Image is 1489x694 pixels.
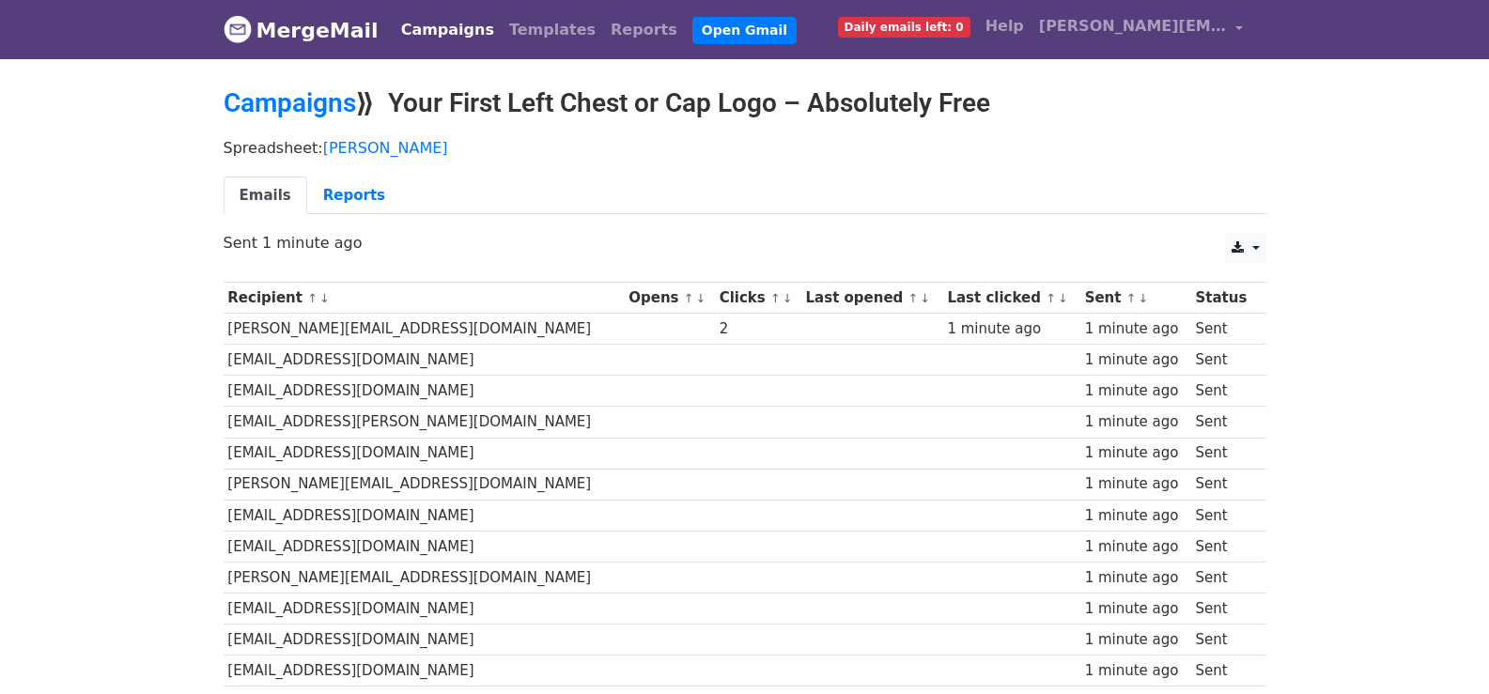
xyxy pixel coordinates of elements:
td: Sent [1191,407,1256,438]
a: Campaigns [394,11,502,49]
td: Sent [1191,531,1256,562]
a: ↑ [1126,291,1137,305]
div: 1 minute ago [1085,505,1187,527]
td: [EMAIL_ADDRESS][PERSON_NAME][DOMAIN_NAME] [224,407,625,438]
div: 1 minute ago [1085,567,1187,589]
td: [PERSON_NAME][EMAIL_ADDRESS][DOMAIN_NAME] [224,469,625,500]
td: [EMAIL_ADDRESS][DOMAIN_NAME] [224,438,625,469]
div: 1 minute ago [1085,598,1187,620]
p: Sent 1 minute ago [224,233,1266,253]
a: ↓ [695,291,706,305]
td: Sent [1191,500,1256,531]
a: ↓ [1058,291,1068,305]
td: [PERSON_NAME][EMAIL_ADDRESS][DOMAIN_NAME] [224,562,625,593]
td: [EMAIL_ADDRESS][DOMAIN_NAME] [224,655,625,686]
a: Open Gmail [692,17,797,44]
img: MergeMail logo [224,15,252,43]
td: Sent [1191,625,1256,655]
a: ↓ [920,291,930,305]
p: Spreadsheet: [224,138,1266,158]
div: 1 minute ago [1085,380,1187,402]
div: 1 minute ago [1085,318,1187,340]
span: [PERSON_NAME][EMAIL_ADDRESS][DOMAIN_NAME] [1039,15,1227,38]
div: 1 minute ago [947,318,1076,340]
th: Sent [1080,283,1191,314]
td: Sent [1191,345,1256,376]
a: ↑ [908,291,919,305]
a: ↓ [319,291,330,305]
td: Sent [1191,469,1256,500]
th: Last opened [801,283,943,314]
div: 1 minute ago [1085,660,1187,682]
a: Templates [502,11,603,49]
a: MergeMail [224,10,379,50]
div: 1 minute ago [1085,411,1187,433]
div: 1 minute ago [1085,473,1187,495]
th: Clicks [715,283,801,314]
td: [EMAIL_ADDRESS][DOMAIN_NAME] [224,531,625,562]
a: [PERSON_NAME][EMAIL_ADDRESS][DOMAIN_NAME] [1031,8,1251,52]
a: ↑ [307,291,318,305]
div: 1 minute ago [1085,536,1187,558]
th: Recipient [224,283,625,314]
div: 1 minute ago [1085,349,1187,371]
iframe: Chat Widget [1395,604,1489,694]
td: [EMAIL_ADDRESS][DOMAIN_NAME] [224,625,625,655]
div: 1 minute ago [1085,442,1187,464]
a: Help [978,8,1031,45]
td: [EMAIL_ADDRESS][DOMAIN_NAME] [224,594,625,625]
a: [PERSON_NAME] [323,139,448,157]
th: Last clicked [943,283,1080,314]
td: [EMAIL_ADDRESS][DOMAIN_NAME] [224,376,625,407]
a: ↓ [1138,291,1148,305]
a: Reports [603,11,685,49]
td: [EMAIL_ADDRESS][DOMAIN_NAME] [224,500,625,531]
a: ↑ [1046,291,1056,305]
div: 2 [720,318,797,340]
td: Sent [1191,376,1256,407]
td: Sent [1191,594,1256,625]
a: ↑ [770,291,781,305]
a: ↓ [783,291,793,305]
td: Sent [1191,314,1256,345]
td: [EMAIL_ADDRESS][DOMAIN_NAME] [224,345,625,376]
h2: ⟫ Your First Left Chest or Cap Logo – Absolutely Free [224,87,1266,119]
a: Emails [224,177,307,215]
span: Daily emails left: 0 [838,17,970,38]
a: ↑ [684,291,694,305]
a: Daily emails left: 0 [830,8,978,45]
a: Campaigns [224,87,356,118]
td: Sent [1191,655,1256,686]
th: Status [1191,283,1256,314]
td: Sent [1191,562,1256,593]
td: [PERSON_NAME][EMAIL_ADDRESS][DOMAIN_NAME] [224,314,625,345]
td: Sent [1191,438,1256,469]
a: Reports [307,177,401,215]
div: 1 minute ago [1085,629,1187,651]
th: Opens [624,283,714,314]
